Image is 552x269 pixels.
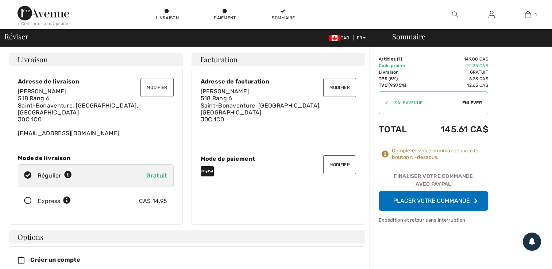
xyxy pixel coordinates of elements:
div: [EMAIL_ADDRESS][DOMAIN_NAME] [18,88,174,137]
span: CAD [329,35,352,40]
a: 1 [510,10,546,19]
img: recherche [452,10,458,19]
td: Gratuit [420,69,488,75]
div: Adresse de livraison [18,78,174,85]
button: Modifier [323,78,356,97]
button: Placer votre commande [379,191,488,211]
div: Finaliser votre commande avec PayPal [379,172,488,191]
td: Total [379,117,420,142]
span: [PERSON_NAME] [201,88,249,95]
td: 12.63 CA$ [420,82,488,89]
div: Express [38,197,71,206]
td: Articles ( ) [379,56,420,62]
td: -22.35 CA$ [420,62,488,69]
div: Sommaire [272,15,294,21]
input: Code promo [389,92,462,114]
div: Régulier [38,171,72,180]
span: [PERSON_NAME] [18,88,66,95]
img: Mon panier [525,10,531,19]
span: Créer un compte [30,256,80,263]
span: 1 [535,11,537,18]
div: Mode de livraison [18,155,174,161]
img: Mes infos [489,10,495,19]
span: FR [357,35,366,40]
td: 6.33 CA$ [420,75,488,82]
h4: Options [9,230,365,243]
span: Gratuit [146,172,167,179]
td: 145.61 CA$ [420,117,488,142]
div: < Continuer à magasiner [18,20,70,27]
td: Code promo [379,62,420,69]
span: 1 [398,56,401,62]
a: Se connecter [483,10,501,19]
span: 518 Rang 6 Saint-Bonaventure, [GEOGRAPHIC_DATA], [GEOGRAPHIC_DATA] J0C 1C0 [201,95,321,123]
div: Adresse de facturation [201,78,356,85]
button: Modifier [140,78,173,97]
span: Facturation [200,56,238,63]
td: TVQ (9.975%) [379,82,420,89]
td: 149.00 CA$ [420,56,488,62]
img: Canadian Dollar [329,35,340,41]
img: 1ère Avenue [18,6,69,20]
div: Paiement [214,15,236,21]
span: Réviser [4,33,28,40]
span: 518 Rang 6 Saint-Bonaventure, [GEOGRAPHIC_DATA], [GEOGRAPHIC_DATA] J0C 1C0 [18,95,138,123]
div: Expédition et retour sans interruption [379,217,488,223]
div: Compléter votre commande avec le bouton ci-dessous. [392,148,488,161]
td: Livraison [379,69,420,75]
span: Enlever [462,100,482,106]
div: Mode de paiement [201,155,356,162]
span: Livraison [18,56,48,63]
div: CA$ 14.95 [139,197,167,206]
div: Livraison [156,15,178,21]
div: ✔ [379,100,389,106]
div: Sommaire [383,33,548,40]
button: Modifier [323,155,356,174]
td: TPS (5%) [379,75,420,82]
